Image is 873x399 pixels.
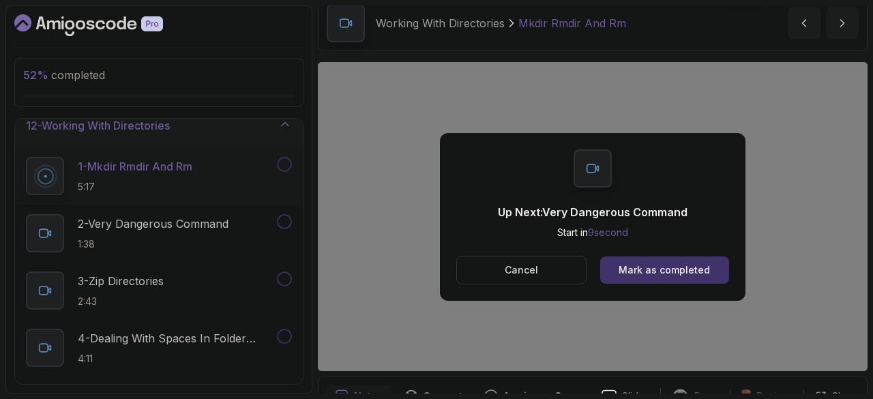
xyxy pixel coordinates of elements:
h3: 12 - Working With Directories [26,117,170,134]
iframe: To enrich screen reader interactions, please activate Accessibility in Grammarly extension settings [318,62,868,371]
a: Dashboard [14,14,194,36]
p: Working With Directories [376,15,505,31]
button: previous content [788,7,820,40]
button: 4-Dealing With Spaces In Folder Names4:11 [26,329,292,367]
button: next content [826,7,859,40]
button: 1-Mkdir Rmdir And Rm5:17 [26,157,292,195]
p: Cancel [505,263,538,277]
p: 4 - Dealing With Spaces In Folder Names [78,330,274,346]
span: 52 % [23,68,48,82]
p: Up Next: Very Dangerous Command [498,204,687,220]
span: 9 second [588,226,628,238]
button: Mark as completed [600,256,729,284]
button: 12-Working With Directories [15,104,303,147]
p: 5:17 [78,180,192,194]
p: 4:11 [78,352,274,366]
div: Mark as completed [619,263,710,277]
p: 2:43 [78,295,164,308]
p: Start in [498,226,687,239]
button: Cancel [456,256,587,284]
p: 3 - Zip Directories [78,273,164,289]
p: 2 - Very Dangerous Command [78,216,228,232]
p: 1 - Mkdir Rmdir And Rm [78,158,192,175]
button: 3-Zip Directories2:43 [26,271,292,310]
p: Mkdir Rmdir And Rm [518,15,626,31]
span: completed [23,68,105,82]
p: 1:38 [78,237,228,251]
button: 2-Very Dangerous Command1:38 [26,214,292,252]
